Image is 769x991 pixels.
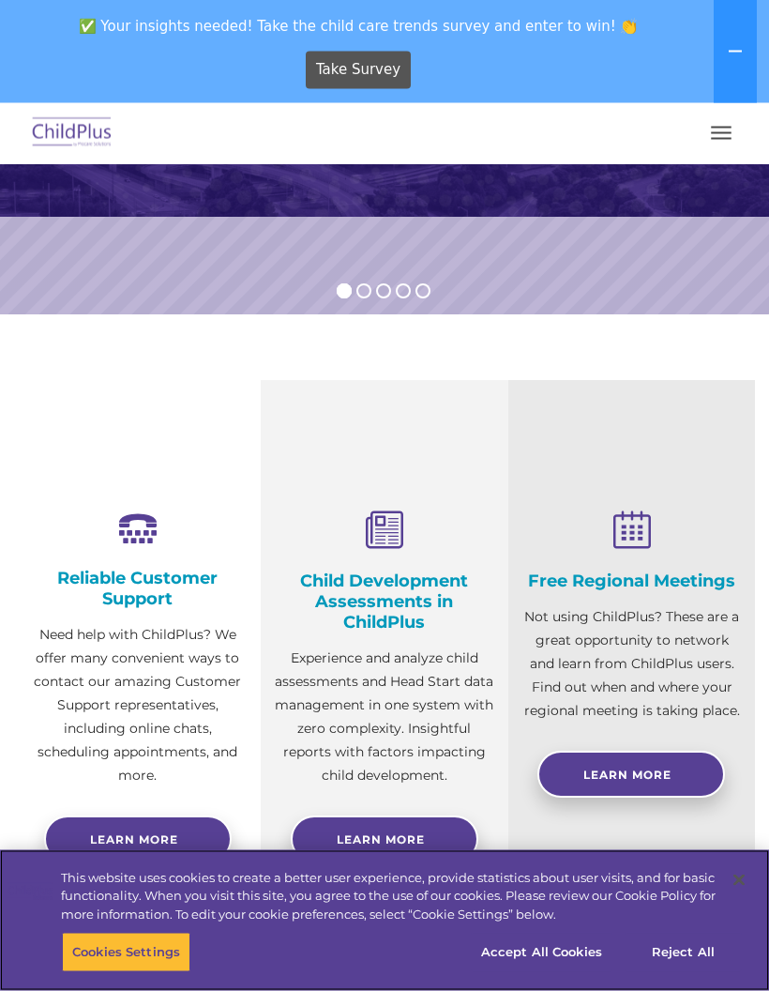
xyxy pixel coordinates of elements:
[8,8,710,44] span: ✅ Your insights needed! Take the child care trends survey and enter to win! 👏
[62,933,190,972] button: Cookies Settings
[316,53,400,86] span: Take Survey
[90,833,178,847] span: Learn more
[337,833,425,847] span: Learn More
[61,869,716,924] div: This website uses cookies to create a better user experience, provide statistics about user visit...
[28,112,116,156] img: ChildPlus by Procare Solutions
[28,569,247,610] h4: Reliable Customer Support
[275,648,493,788] p: Experience and analyze child assessments and Head Start data management in one system with zero c...
[306,52,412,89] a: Take Survey
[471,933,612,972] button: Accept All Cookies
[275,572,493,633] h4: Child Development Assessments in ChildPlus
[28,624,247,788] p: Need help with ChildPlus? We offer many convenient ways to contact our amazing Customer Support r...
[522,606,741,724] p: Not using ChildPlus? These are a great opportunity to network and learn from ChildPlus users. Fin...
[537,752,725,799] a: Learn More
[583,769,671,783] span: Learn More
[291,816,478,863] a: Learn More
[522,572,741,592] h4: Free Regional Meetings
[44,816,232,863] a: Learn more
[718,860,760,901] button: Close
[625,933,742,972] button: Reject All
